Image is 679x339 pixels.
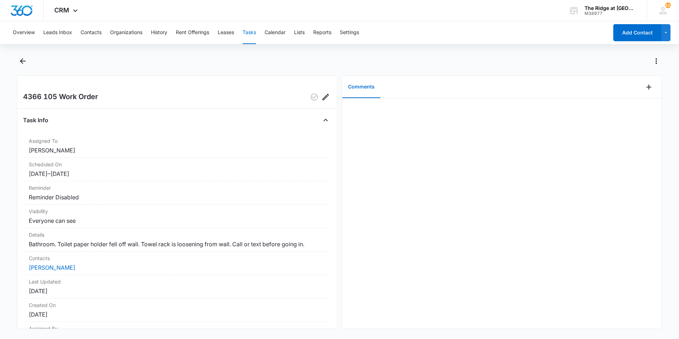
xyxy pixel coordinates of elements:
div: account id [585,11,636,16]
dt: Visibility [29,208,326,215]
button: Add Comment [643,81,654,93]
button: Leases [218,21,234,44]
div: VisibilityEveryone can see [23,205,331,228]
dd: [DATE] – [DATE] [29,169,326,178]
dd: Reminder Disabled [29,193,326,201]
dt: Last Updated [29,278,326,285]
button: Calendar [265,21,286,44]
dd: Bathroom. Toilet paper holder fell off wall. Towel rack is loosening from wall. Call or text befo... [29,240,326,248]
div: DetailsBathroom. Toilet paper holder fell off wall. Towel rack is loosening from wall. Call or te... [23,228,331,252]
button: Lists [294,21,305,44]
button: Leads Inbox [43,21,72,44]
div: notifications count [665,2,671,8]
div: Scheduled On[DATE]–[DATE] [23,158,331,181]
button: Add Contact [613,24,661,41]
dt: Details [29,231,326,238]
dd: [DATE] [29,310,326,319]
span: 124 [665,2,671,8]
button: Back [17,55,28,67]
dd: Everyone can see [29,216,326,225]
button: Actions [651,55,662,67]
div: Last Updated[DATE] [23,275,331,298]
button: Settings [340,21,359,44]
button: Organizations [110,21,142,44]
button: Edit [320,91,331,103]
a: [PERSON_NAME] [29,264,75,271]
div: ReminderReminder Disabled [23,181,331,205]
dt: Reminder [29,184,326,192]
dd: [DATE] [29,287,326,295]
dd: [PERSON_NAME] [29,146,326,155]
button: Close [320,114,331,126]
button: Rent Offerings [176,21,209,44]
button: Overview [13,21,35,44]
div: Created On[DATE] [23,298,331,322]
dt: Created On [29,301,326,309]
button: Tasks [243,21,256,44]
h4: Task Info [23,116,48,124]
h2: 4366 105 Work Order [23,91,98,103]
div: Assigned To[PERSON_NAME] [23,134,331,158]
button: Reports [313,21,331,44]
div: Contacts[PERSON_NAME] [23,252,331,275]
div: account name [585,5,636,11]
button: Comments [342,76,380,98]
button: Contacts [81,21,102,44]
button: History [151,21,167,44]
dt: Contacts [29,254,326,262]
span: CRM [54,6,69,14]
dt: Assigned By [29,325,326,332]
dt: Scheduled On [29,161,326,168]
dt: Assigned To [29,137,326,145]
